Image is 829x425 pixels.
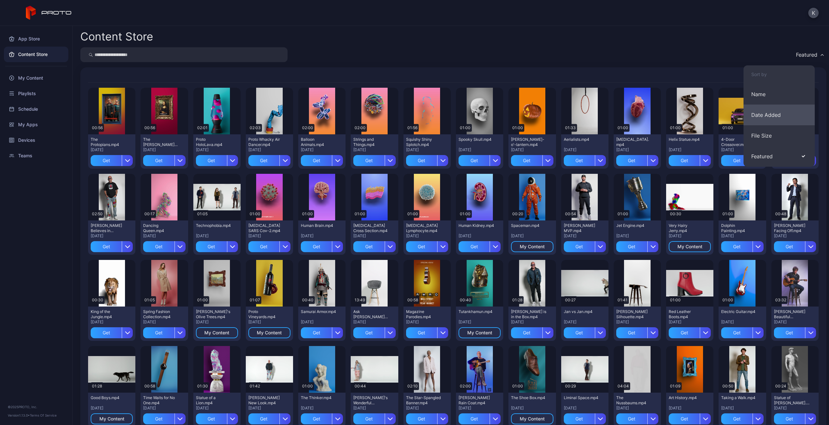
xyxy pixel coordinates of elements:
div: Spaceman.mp4 [511,223,547,228]
div: Tutankhamun.mp4 [459,309,494,314]
div: Get [248,155,279,166]
button: Get [301,241,343,252]
div: Red Leather Boots.mp4 [669,309,704,319]
div: Get [721,327,752,338]
button: My Content [459,327,501,338]
div: The Nussbaums.mp4 [616,395,652,406]
div: My Content [204,330,229,335]
div: Get [143,327,174,338]
div: [DATE] [353,233,395,239]
button: Get [353,155,395,166]
div: [DATE] [669,233,711,239]
div: Statue of a Lion.mp4 [196,395,232,406]
button: Get [721,413,763,424]
button: K [808,8,819,18]
div: [DATE] [91,147,133,152]
div: Electric Guitar.mp4 [721,309,757,314]
div: [DATE] [511,233,553,239]
div: Get [774,241,805,252]
div: Dancing Queen.mp4 [143,223,179,233]
div: King of the Jungle.mp4 [91,309,126,319]
a: Teams [4,148,68,163]
div: Taking a Walk.mp4 [721,395,757,400]
div: The Protopians.mp4 [91,137,126,147]
div: The Shoe Box.mp4 [511,395,547,400]
div: Get [248,241,279,252]
div: [DATE] [669,147,711,152]
div: [DATE] [721,233,763,239]
div: [DATE] [616,147,658,152]
button: Get [564,241,606,252]
div: [DATE] [511,147,553,152]
div: Time Waits for No One.mp4 [143,395,179,406]
div: The Thinker.mp4 [301,395,336,400]
button: Get [196,413,238,424]
a: My Apps [4,117,68,132]
div: Get [91,241,122,252]
div: My Content [99,416,124,421]
div: [DATE] [669,319,711,325]
div: Dolphin Painting.mp4 [721,223,757,233]
div: Get [511,327,542,338]
div: Covid-19 SARS Cov-2.mp4 [248,223,284,233]
button: Get [91,155,133,166]
div: Get [248,413,279,424]
div: [DATE] [353,147,395,152]
button: Get [774,241,816,252]
div: Content Store [80,31,153,42]
button: Get [353,241,395,252]
button: Get [669,327,711,338]
div: [DATE] [774,406,816,411]
button: Get [406,413,448,424]
button: Date Added [744,105,815,125]
button: Get [669,155,711,166]
div: Jet Engine.mp4 [616,223,652,228]
div: Get [196,155,227,166]
div: Magazine Parodies.mp4 [406,309,442,319]
button: Get [143,241,185,252]
div: Howie Mandel is in the Box.mp4 [511,309,547,319]
div: [DATE] [774,319,816,325]
div: [DATE] [511,319,553,325]
div: Liminal Space.mp4 [564,395,599,400]
div: Get [459,155,490,166]
button: Featured [744,146,815,167]
div: Human Heart.mp4 [616,137,652,147]
button: Get [564,327,606,338]
a: Schedule [4,101,68,117]
div: [DATE] [301,233,343,239]
button: Featured [793,47,826,62]
div: My Content [677,244,702,249]
div: [DATE] [248,406,290,411]
div: [DATE] [669,406,711,411]
div: Get [721,155,752,166]
button: My Content [669,241,711,252]
div: [DATE] [248,233,290,239]
div: Get [459,241,490,252]
div: [DATE] [459,233,501,239]
button: My Content [248,327,290,338]
div: Get [721,241,752,252]
a: App Store [4,31,68,47]
div: Get [91,327,122,338]
button: Get [564,155,606,166]
div: Albert Pujols MVP.mp4 [564,223,599,233]
div: [DATE] [564,319,606,325]
button: Get [301,327,343,338]
button: Get [511,327,553,338]
a: Devices [4,132,68,148]
div: [DATE] [91,319,133,325]
div: © 2025 PROTO, Inc. [8,404,64,409]
div: Statue of David.mp4 [774,395,810,406]
div: [DATE] [143,319,185,325]
a: Content Store [4,47,68,62]
button: Get [721,327,763,338]
div: Van Gogh's Olive Trees.mp4 [196,309,232,319]
button: Get [616,413,658,424]
div: Get [301,413,332,424]
div: My Content [467,330,492,335]
button: Get [91,241,133,252]
div: Get [353,155,384,166]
